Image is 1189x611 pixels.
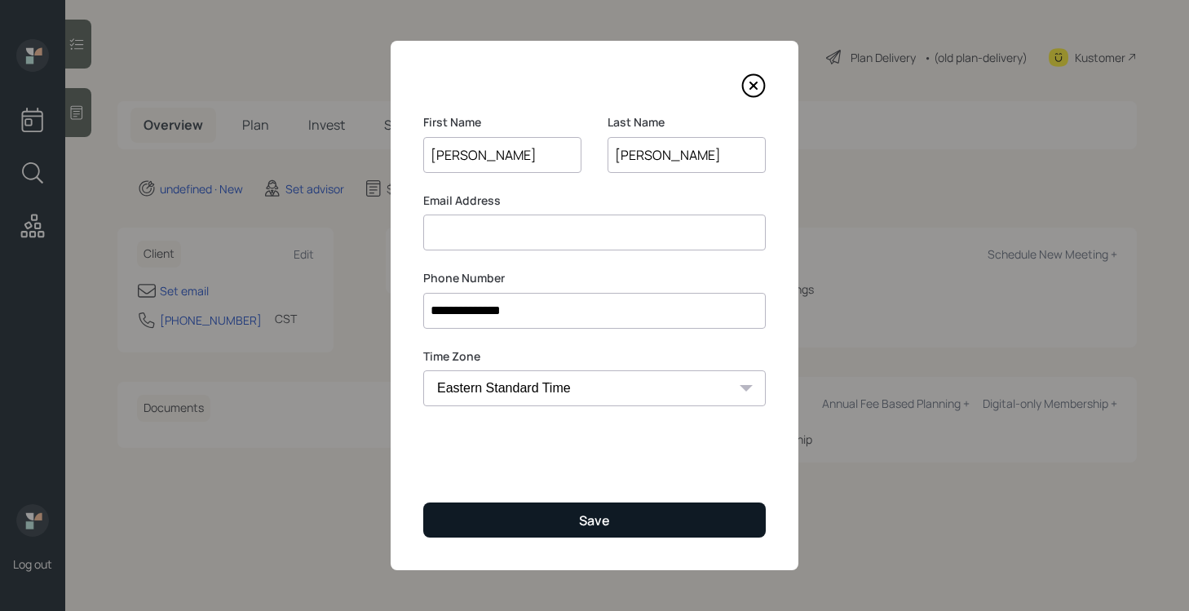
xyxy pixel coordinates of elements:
[423,270,766,286] label: Phone Number
[423,348,766,365] label: Time Zone
[423,503,766,538] button: Save
[423,114,581,131] label: First Name
[423,193,766,209] label: Email Address
[579,511,610,529] div: Save
[608,114,766,131] label: Last Name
